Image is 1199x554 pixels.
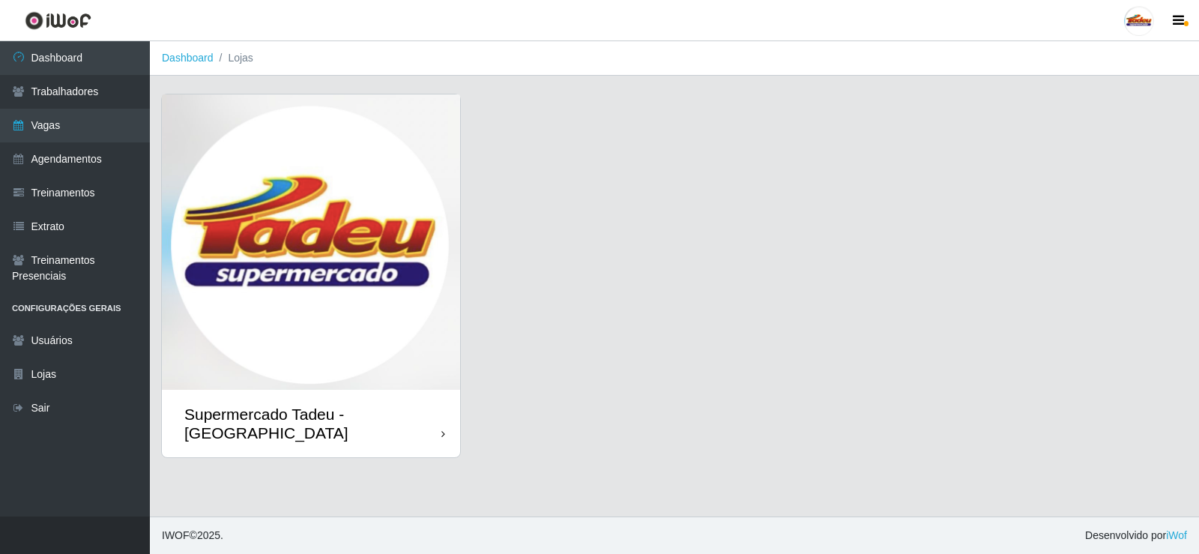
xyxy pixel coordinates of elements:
[150,41,1199,76] nav: breadcrumb
[184,405,441,442] div: Supermercado Tadeu - [GEOGRAPHIC_DATA]
[162,529,190,541] span: IWOF
[1166,529,1187,541] a: iWof
[162,52,214,64] a: Dashboard
[162,528,223,544] span: © 2025 .
[1085,528,1187,544] span: Desenvolvido por
[162,94,460,390] img: cardImg
[214,50,253,66] li: Lojas
[162,94,460,457] a: Supermercado Tadeu - [GEOGRAPHIC_DATA]
[25,11,91,30] img: CoreUI Logo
